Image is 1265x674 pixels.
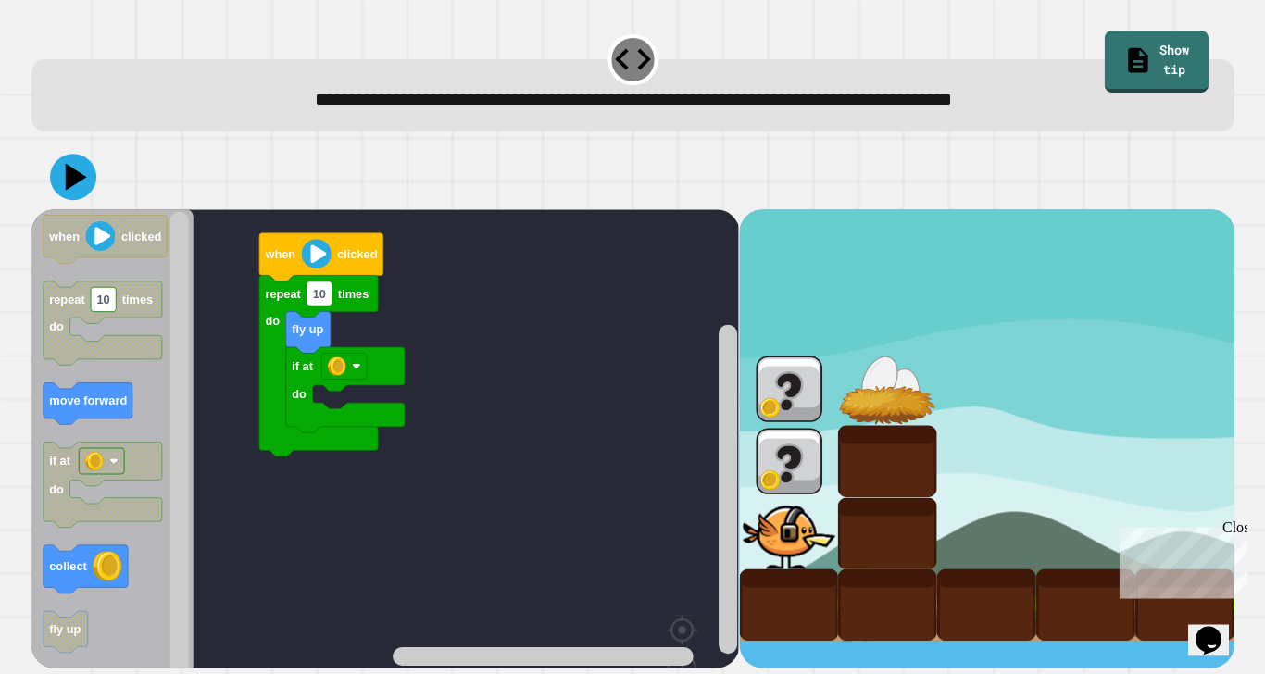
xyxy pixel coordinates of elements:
[121,230,161,243] text: clicked
[338,286,369,300] text: times
[49,319,64,333] text: do
[49,393,127,407] text: move forward
[49,481,64,495] text: do
[7,7,128,118] div: Chat with us now!Close
[1111,519,1246,598] iframe: chat widget
[265,314,280,328] text: do
[292,322,323,336] text: fly up
[49,559,87,573] text: collect
[122,293,153,306] text: times
[292,387,307,401] text: do
[337,247,377,261] text: clicked
[97,293,110,306] text: 10
[1104,31,1208,93] a: Show tip
[313,286,326,300] text: 10
[49,454,70,468] text: if at
[49,621,81,635] text: fly up
[292,359,313,373] text: if at
[265,286,301,300] text: repeat
[49,293,85,306] text: repeat
[48,230,80,243] text: when
[1187,600,1246,655] iframe: chat widget
[264,247,295,261] text: when
[31,209,738,668] div: Blockly Workspace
